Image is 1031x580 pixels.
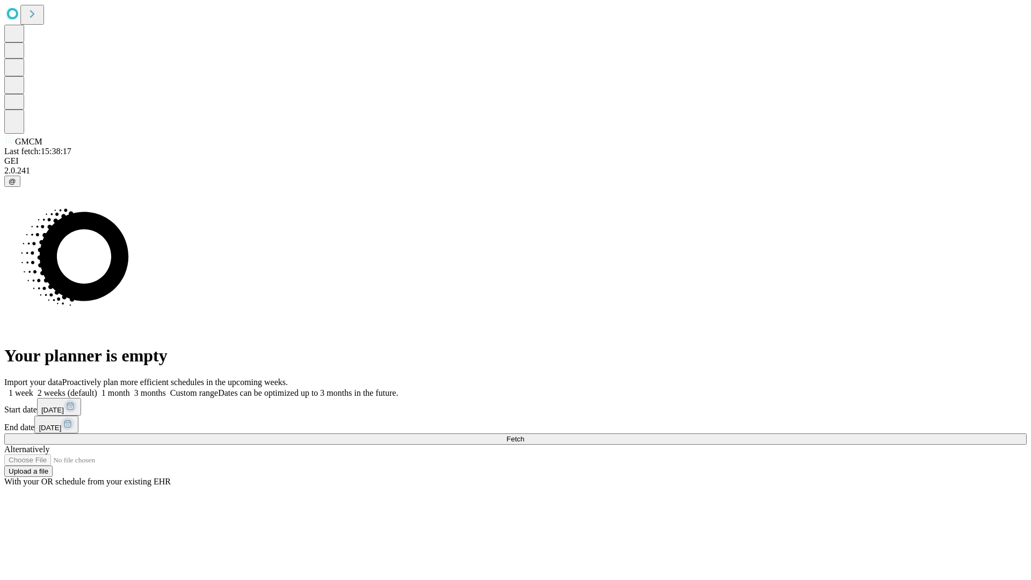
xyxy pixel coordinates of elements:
[9,388,33,397] span: 1 week
[4,445,49,454] span: Alternatively
[4,433,1027,445] button: Fetch
[134,388,166,397] span: 3 months
[34,416,78,433] button: [DATE]
[4,346,1027,366] h1: Your planner is empty
[4,466,53,477] button: Upload a file
[218,388,398,397] span: Dates can be optimized up to 3 months in the future.
[4,477,171,486] span: With your OR schedule from your existing EHR
[101,388,130,397] span: 1 month
[38,388,97,397] span: 2 weeks (default)
[4,378,62,387] span: Import your data
[62,378,288,387] span: Proactively plan more efficient schedules in the upcoming weeks.
[4,147,71,156] span: Last fetch: 15:38:17
[4,176,20,187] button: @
[4,156,1027,166] div: GEI
[4,166,1027,176] div: 2.0.241
[4,416,1027,433] div: End date
[170,388,218,397] span: Custom range
[506,435,524,443] span: Fetch
[39,424,61,432] span: [DATE]
[37,398,81,416] button: [DATE]
[4,398,1027,416] div: Start date
[41,406,64,414] span: [DATE]
[9,177,16,185] span: @
[15,137,42,146] span: GMCM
